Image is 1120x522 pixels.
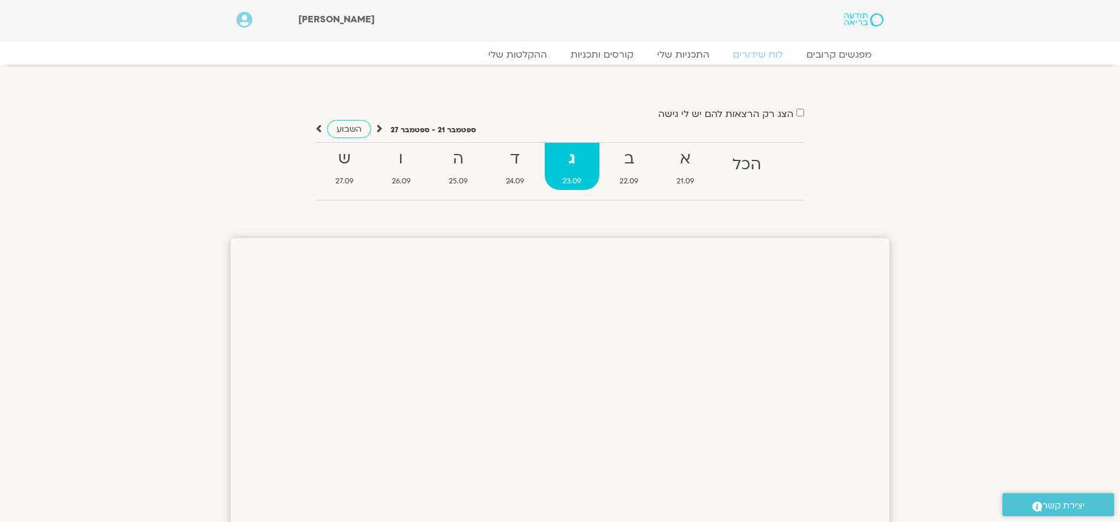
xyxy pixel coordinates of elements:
p: ספטמבר 21 - ספטמבר 27 [391,124,476,136]
label: הצג רק הרצאות להם יש לי גישה [658,109,794,119]
span: 24.09 [488,175,542,188]
a: ד24.09 [488,143,542,190]
strong: א [659,146,712,172]
strong: ב [602,146,656,172]
a: קורסים ותכניות [559,49,645,61]
a: לוח שידורים [721,49,795,61]
a: ש27.09 [317,143,371,190]
span: [PERSON_NAME] [298,13,375,26]
span: 23.09 [545,175,599,188]
a: התכניות שלי [645,49,721,61]
strong: ד [488,146,542,172]
strong: ש [317,146,371,172]
a: ההקלטות שלי [476,49,559,61]
strong: ג [545,146,599,172]
a: הכל [715,143,779,190]
a: מפגשים קרובים [795,49,884,61]
strong: הכל [715,152,779,178]
strong: ה [431,146,485,172]
span: 27.09 [317,175,371,188]
span: יצירת קשר [1042,498,1085,514]
a: א21.09 [659,143,712,190]
span: 21.09 [659,175,712,188]
span: 25.09 [431,175,485,188]
span: 22.09 [602,175,656,188]
span: השבוע [336,123,362,135]
a: ו26.09 [374,143,428,190]
a: ב22.09 [602,143,656,190]
strong: ו [374,146,428,172]
a: ה25.09 [431,143,485,190]
span: 26.09 [374,175,428,188]
a: ג23.09 [545,143,599,190]
nav: Menu [236,49,884,61]
a: יצירת קשר [1002,493,1114,516]
a: השבוע [327,120,371,138]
